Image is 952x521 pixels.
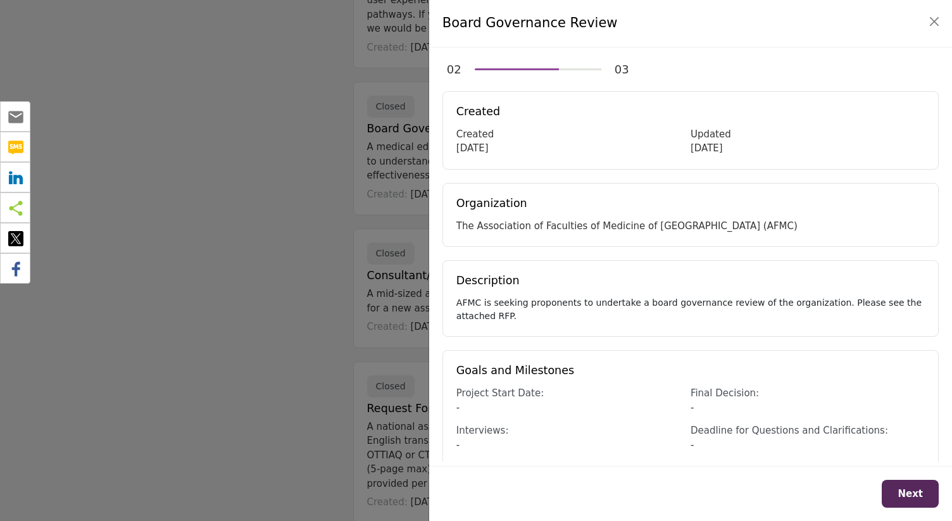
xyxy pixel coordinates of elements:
[456,105,925,118] h5: Created
[456,386,691,401] div: Project Start Date:
[447,61,461,78] div: 02
[882,480,939,508] button: Next
[456,142,489,154] span: [DATE]
[691,386,925,401] div: Final Decision:
[456,364,925,377] h5: Goals and Milestones
[456,439,460,451] span: -
[691,129,731,140] span: Updated
[691,439,694,451] span: -
[442,13,618,34] h4: Board Governance Review
[456,461,691,475] div: Deadline for Indication of Interest:
[898,488,923,499] span: Next
[456,219,925,234] div: The Association of Faculties of Medicine of [GEOGRAPHIC_DATA] (AFMC)
[456,197,925,210] h5: Organization
[691,402,694,413] span: -
[456,129,494,140] span: Created
[691,142,723,154] span: [DATE]
[691,424,925,438] div: Deadline for Questions and Clarifications:
[615,61,629,78] div: 03
[456,402,460,413] span: -
[456,274,925,287] h5: Description
[456,424,691,438] div: Interviews:
[456,296,925,323] div: AFMC is seeking proponents to undertake a board governance review of the organization. Please see...
[925,13,943,30] button: Close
